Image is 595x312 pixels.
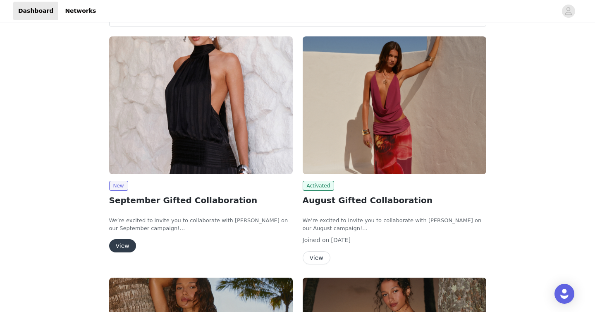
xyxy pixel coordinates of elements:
[109,216,293,233] p: We’re excited to invite you to collaborate with [PERSON_NAME] on our September campaign!
[13,2,58,20] a: Dashboard
[303,255,330,261] a: View
[60,2,101,20] a: Networks
[303,194,486,206] h2: August Gifted Collaboration
[303,36,486,174] img: Peppermayo AUS
[109,181,128,191] span: New
[303,216,486,233] p: We’re excited to invite you to collaborate with [PERSON_NAME] on our August campaign!
[303,251,330,264] button: View
[331,237,351,243] span: [DATE]
[109,194,293,206] h2: September Gifted Collaboration
[109,243,136,249] a: View
[554,284,574,304] div: Open Intercom Messenger
[303,237,330,243] span: Joined on
[109,36,293,174] img: Peppermayo AUS
[303,181,335,191] span: Activated
[564,5,572,18] div: avatar
[109,239,136,252] button: View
